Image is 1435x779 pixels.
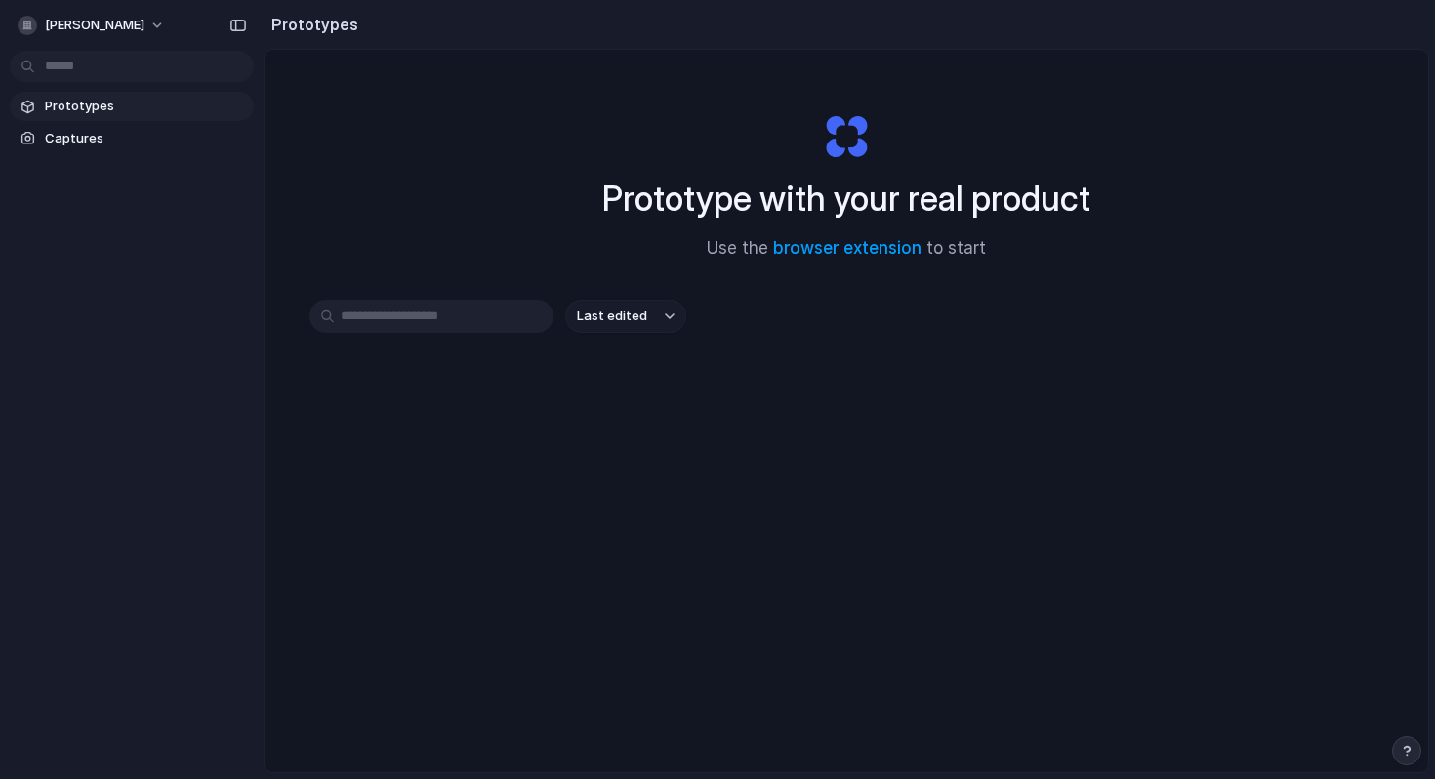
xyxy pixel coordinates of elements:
[577,307,647,326] span: Last edited
[565,300,686,333] button: Last edited
[10,92,254,121] a: Prototypes
[45,129,246,148] span: Captures
[773,238,922,258] a: browser extension
[45,16,144,35] span: [PERSON_NAME]
[45,97,246,116] span: Prototypes
[707,236,986,262] span: Use the to start
[10,124,254,153] a: Captures
[602,173,1090,225] h1: Prototype with your real product
[10,10,175,41] button: [PERSON_NAME]
[264,13,358,36] h2: Prototypes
